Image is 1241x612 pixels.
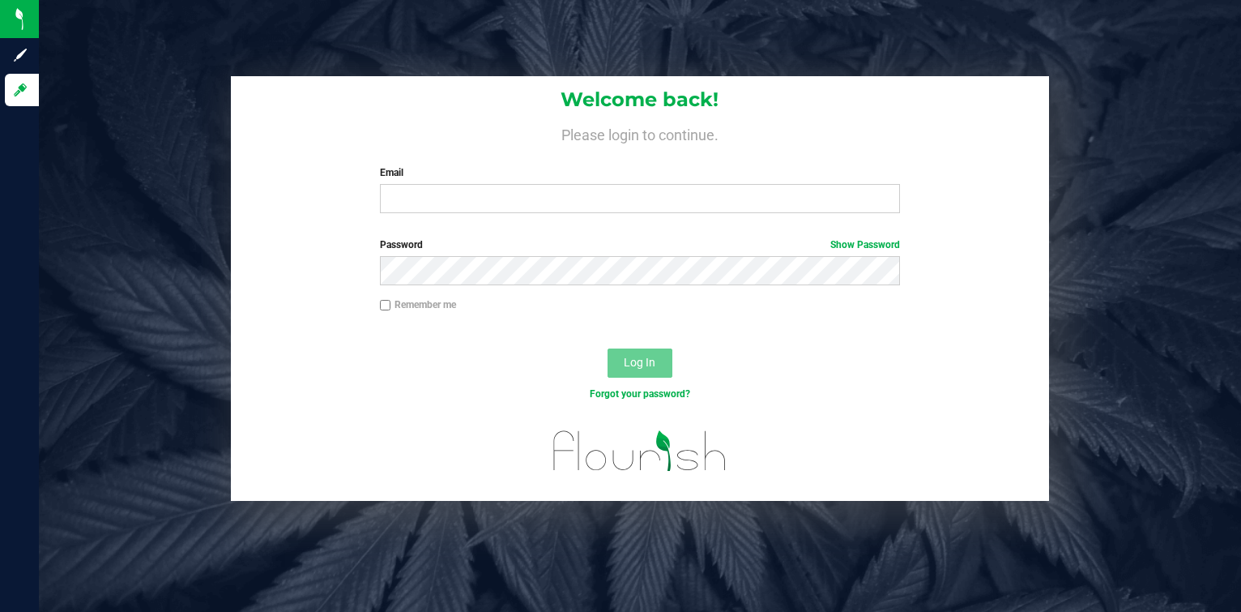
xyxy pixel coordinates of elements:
[624,356,655,369] span: Log In
[380,300,391,311] input: Remember me
[380,239,423,250] span: Password
[590,388,690,400] a: Forgot your password?
[12,47,28,63] inline-svg: Sign up
[231,89,1048,110] h1: Welcome back!
[231,123,1048,143] h4: Please login to continue.
[380,165,901,180] label: Email
[12,82,28,98] inline-svg: Log in
[538,418,742,484] img: flourish_logo.svg
[380,297,456,312] label: Remember me
[608,349,672,378] button: Log In
[830,239,900,250] a: Show Password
